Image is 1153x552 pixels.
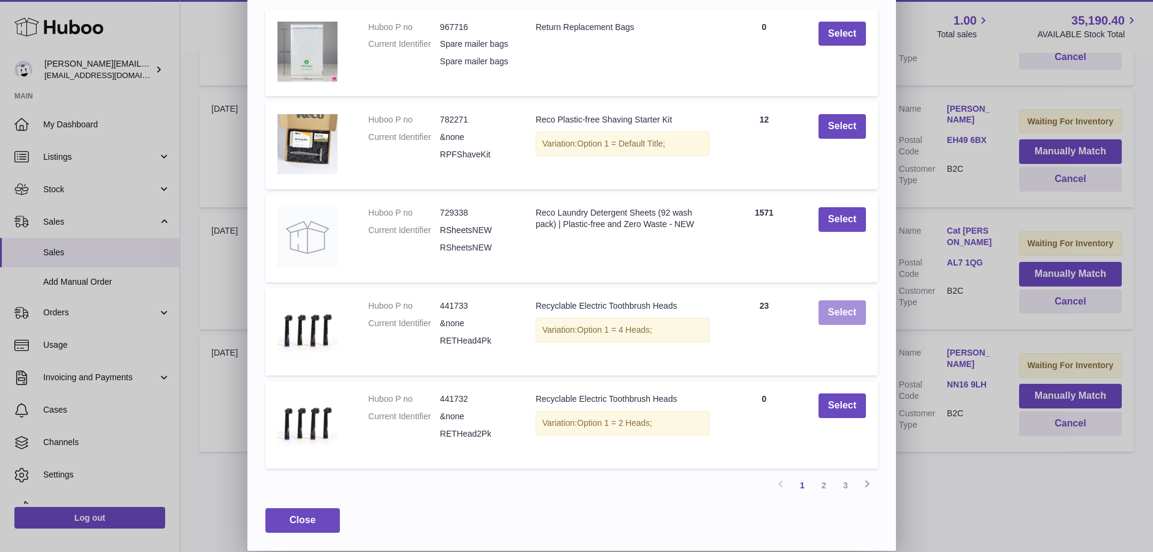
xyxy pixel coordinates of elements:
dd: Spare mailer bags [440,38,512,50]
dd: RPFShaveKit [440,149,512,160]
span: Close [289,515,316,525]
span: Option 1 = Default Title; [577,139,665,148]
img: Recyclable Electric Toothbrush Heads [277,393,337,453]
dd: &none [440,318,512,329]
dt: Current Identifier [368,318,440,329]
dt: Huboo P no [368,207,440,219]
dd: RETHead4Pk [440,335,512,347]
td: 12 [722,102,806,189]
div: Recyclable Electric Toothbrush Heads [536,300,710,312]
dt: Huboo P no [368,114,440,126]
button: Select [819,22,866,46]
td: 23 [722,288,806,375]
dd: RETHead2Pk [440,428,512,440]
button: Select [819,393,866,418]
img: Reco Plastic-free Shaving Starter Kit [277,114,337,174]
div: Variation: [536,318,710,342]
a: 2 [813,475,835,496]
img: Recyclable Electric Toothbrush Heads [277,300,337,360]
td: 1571 [722,195,806,282]
span: Option 1 = 4 Heads; [577,325,652,335]
td: 0 [722,381,806,469]
button: Select [819,300,866,325]
dd: &none [440,411,512,422]
button: Select [819,207,866,232]
img: Return Replacement Bags [277,22,337,82]
dt: Huboo P no [368,22,440,33]
dt: Current Identifier [368,225,440,236]
div: Return Replacement Bags [536,22,710,33]
dt: Huboo P no [368,393,440,405]
div: Reco Plastic-free Shaving Starter Kit [536,114,710,126]
dd: RSheetsNEW [440,242,512,253]
dd: Spare mailer bags [440,56,512,67]
dt: Current Identifier [368,132,440,143]
div: Variation: [536,411,710,435]
a: 1 [791,475,813,496]
dd: &none [440,132,512,143]
dd: 729338 [440,207,512,219]
div: Variation: [536,132,710,156]
dd: RSheetsNEW [440,225,512,236]
img: Reco Laundry Detergent Sheets (92 wash pack) | Plastic-free and Zero Waste - NEW [277,207,337,267]
dt: Huboo P no [368,300,440,312]
dd: 967716 [440,22,512,33]
button: Close [265,508,340,533]
dd: 441732 [440,393,512,405]
dt: Current Identifier [368,38,440,50]
td: 0 [722,10,806,97]
dd: 441733 [440,300,512,312]
div: Recyclable Electric Toothbrush Heads [536,393,710,405]
a: 3 [835,475,856,496]
button: Select [819,114,866,139]
div: Reco Laundry Detergent Sheets (92 wash pack) | Plastic-free and Zero Waste - NEW [536,207,710,230]
span: Option 1 = 2 Heads; [577,418,652,428]
dd: 782271 [440,114,512,126]
dt: Current Identifier [368,411,440,422]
